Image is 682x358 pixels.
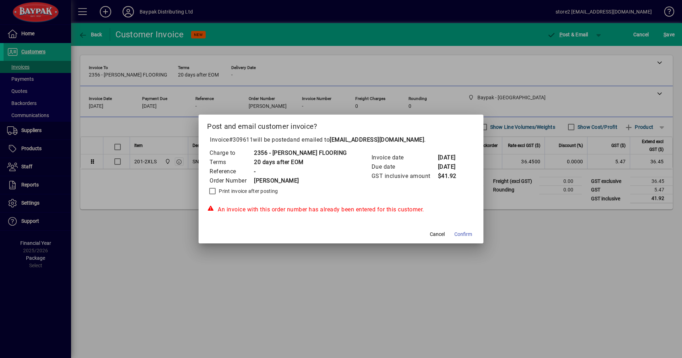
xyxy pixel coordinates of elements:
[371,172,438,181] td: GST inclusive amount
[290,136,424,143] span: and emailed to
[254,148,347,158] td: 2356 - [PERSON_NAME] FLOORING
[254,158,347,167] td: 20 days after EOM
[371,153,438,162] td: Invoice date
[451,228,475,241] button: Confirm
[229,136,253,143] span: #309611
[371,162,438,172] td: Due date
[330,136,424,143] b: [EMAIL_ADDRESS][DOMAIN_NAME]
[209,148,254,158] td: Charge to
[207,136,475,144] p: Invoice will be posted .
[254,167,347,176] td: -
[454,231,472,238] span: Confirm
[438,162,466,172] td: [DATE]
[199,115,483,135] h2: Post and email customer invoice?
[438,153,466,162] td: [DATE]
[430,231,445,238] span: Cancel
[426,228,449,241] button: Cancel
[217,188,278,195] label: Print invoice after posting
[209,167,254,176] td: Reference
[254,176,347,185] td: [PERSON_NAME]
[209,158,254,167] td: Terms
[209,176,254,185] td: Order Number
[438,172,466,181] td: $41.92
[207,205,475,214] div: An invoice with this order number has already been entered for this customer.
